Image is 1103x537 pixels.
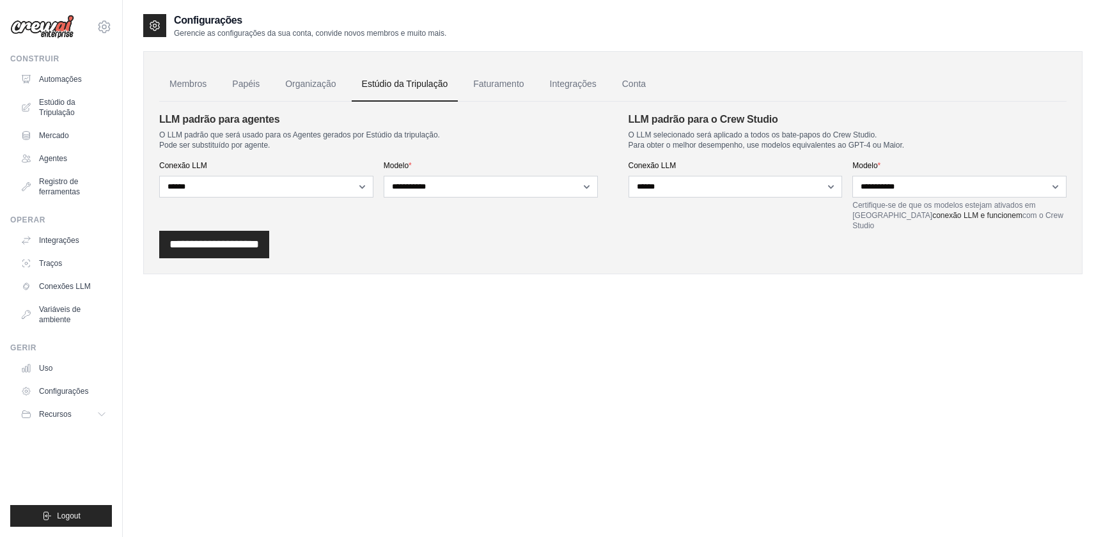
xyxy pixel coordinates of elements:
a: Organização [275,67,346,102]
p: Certifique-se de que os modelos estejam ativados em [GEOGRAPHIC_DATA] com o Crew Studio [852,200,1067,231]
div: Operar [10,215,112,225]
font: Automações [39,74,82,84]
font: Estúdio da Tripulação [39,97,107,118]
a: Registro de ferramentas [15,171,112,202]
font: Uso [39,363,52,373]
a: conexão LLM e funcionem [932,211,1022,220]
a: Integrações [540,67,607,102]
a: Papéis [222,67,270,102]
button: Recursos [15,404,112,424]
p: O LLM padrão que será usado para os Agentes gerados por Estúdio da tripulação. Pode ser substituí... [159,130,598,150]
span: Recursos [39,409,72,419]
font: Modelo [852,161,877,170]
img: Logotipo [10,15,74,39]
font: Variáveis de ambiente [39,304,107,325]
font: Traços [39,258,62,268]
h2: Configurações [174,13,446,28]
p: Gerencie as configurações da sua conta, convide novos membros e muito mais. [174,28,446,38]
span: Logout [57,511,81,521]
a: Faturamento [463,67,534,102]
font: Mercado [39,130,69,141]
iframe: Chat Widget [1039,476,1103,537]
a: Variáveis de ambiente [15,299,112,330]
a: Membros [159,67,217,102]
div: Widget de chat [1039,476,1103,537]
a: Estúdio da Tripulação [352,67,458,102]
h4: LLM padrão para agentes [159,112,598,127]
div: Gerir [10,343,112,353]
a: Integrações [15,230,112,251]
a: Conexões LLM [15,276,112,297]
a: Uso [15,358,112,378]
font: Conexões LLM [39,281,91,292]
div: Construir [10,54,112,64]
a: Mercado [15,125,112,146]
h4: LLM padrão para o Crew Studio [629,112,1067,127]
font: Integrações [39,235,79,245]
p: O LLM selecionado será aplicado a todos os bate-papos do Crew Studio. Para obter o melhor desempe... [629,130,1067,150]
font: Configurações [39,386,88,396]
label: Conexão LLM [159,160,373,171]
font: Modelo [384,161,409,170]
a: Automações [15,69,112,89]
font: Registro de ferramentas [39,176,107,197]
font: Agentes [39,153,67,164]
label: Conexão LLM [629,160,843,171]
a: Agentes [15,148,112,169]
a: Traços [15,253,112,274]
a: Conta [612,67,656,102]
button: Logout [10,505,112,527]
a: Estúdio da Tripulação [15,92,112,123]
a: Configurações [15,381,112,401]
